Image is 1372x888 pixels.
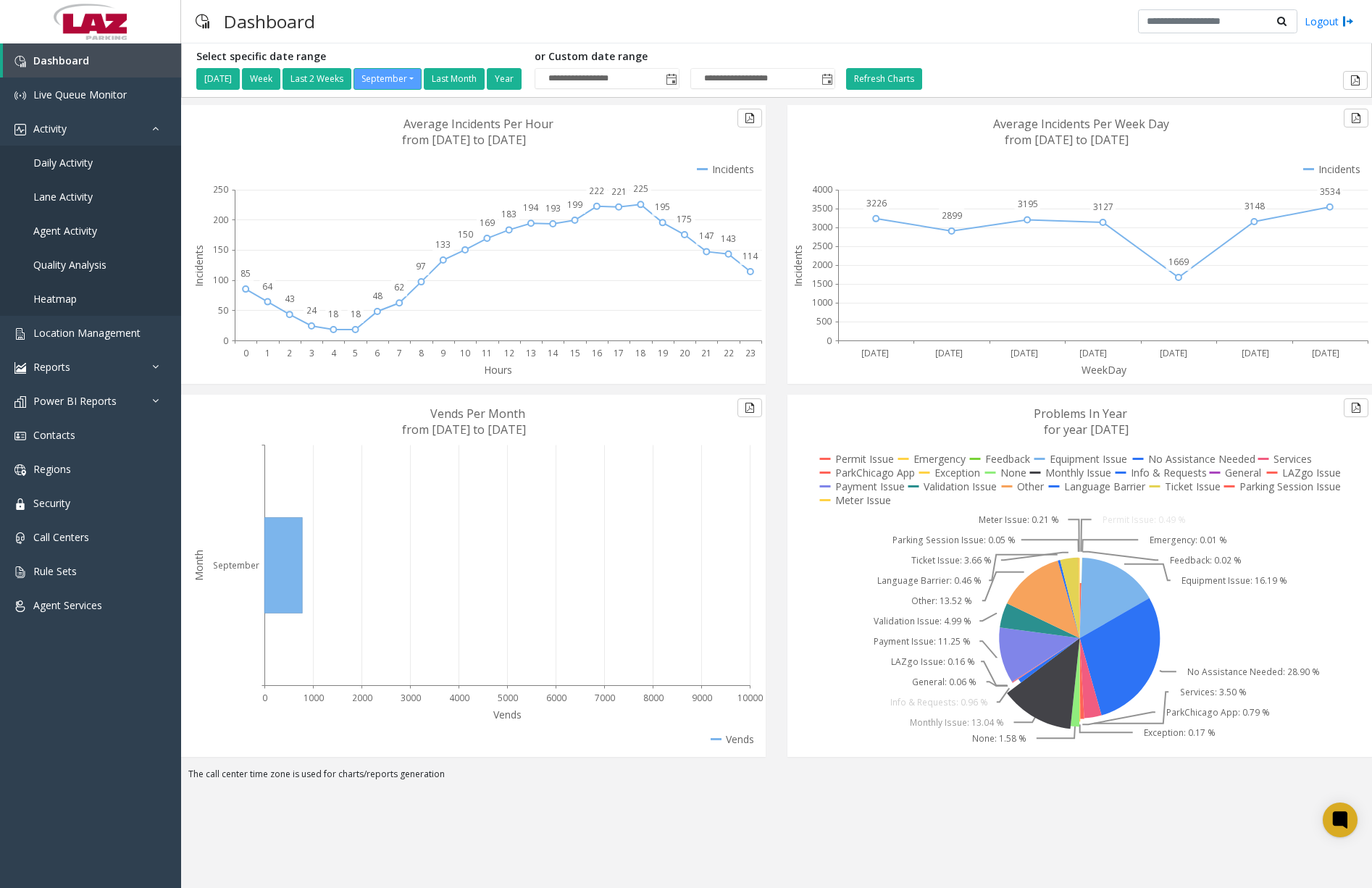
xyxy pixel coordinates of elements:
[328,308,338,320] text: 18
[1245,200,1265,212] text: 3148
[1305,14,1354,29] a: Logout
[14,124,26,135] img: 'icon'
[440,347,446,359] text: 9
[812,296,832,309] text: 1000
[877,574,982,587] text: Language Barrier: 0.46 %
[14,566,26,578] img: 'icon'
[213,214,228,226] text: 200
[1093,201,1113,213] text: 3127
[548,347,559,359] text: 14
[812,221,832,233] text: 3000
[394,281,404,293] text: 62
[33,496,70,510] span: Security
[827,335,832,347] text: 0
[351,308,361,320] text: 18
[480,217,495,229] text: 169
[460,347,470,359] text: 10
[1150,534,1227,546] text: Emergency: 0.01 %
[1344,398,1368,417] button: Export to pdf
[1018,198,1038,210] text: 3195
[526,347,536,359] text: 13
[819,69,835,89] span: Toggle popup
[304,692,324,704] text: 1000
[218,304,228,317] text: 50
[1180,686,1247,698] text: Services: 3.50 %
[285,293,295,305] text: 43
[33,462,71,476] span: Regions
[372,290,382,302] text: 48
[935,347,963,359] text: [DATE]
[401,692,421,704] text: 3000
[846,68,922,90] button: Refresh Charts
[677,213,692,225] text: 175
[196,4,209,39] img: pageIcon
[213,274,228,286] text: 100
[14,464,26,476] img: 'icon'
[504,347,514,359] text: 12
[1079,347,1107,359] text: [DATE]
[570,347,580,359] text: 15
[435,238,451,251] text: 133
[993,116,1169,132] text: Average Incidents Per Week Day
[14,430,26,442] img: 'icon'
[1181,574,1287,587] text: Equipment Issue: 16.19 %
[14,328,26,340] img: 'icon'
[812,240,832,252] text: 2500
[14,56,26,67] img: 'icon'
[861,347,889,359] text: [DATE]
[701,347,711,359] text: 21
[1320,185,1341,198] text: 3534
[866,197,887,209] text: 3226
[721,233,736,245] text: 143
[213,183,228,196] text: 250
[589,185,604,197] text: 222
[655,201,670,213] text: 195
[33,394,117,408] span: Power BI Reports
[692,692,712,704] text: 9000
[33,326,141,340] span: Location Management
[424,68,485,90] button: Last Month
[33,54,89,67] span: Dashboard
[523,201,539,214] text: 194
[375,347,380,359] text: 6
[1242,347,1269,359] text: [DATE]
[911,554,992,566] text: Ticket Issue: 3.66 %
[595,692,615,704] text: 7000
[743,250,758,262] text: 114
[912,676,976,688] text: General: 0.06 %
[1170,554,1242,566] text: Feedback: 0.02 %
[213,243,228,256] text: 150
[1344,109,1368,127] button: Export to pdf
[14,532,26,544] img: 'icon'
[874,615,971,627] text: Validation Issue: 4.99 %
[1342,14,1354,29] img: logout
[498,692,518,704] text: 5000
[535,51,835,63] h5: or Custom date range
[196,68,240,90] button: [DATE]
[1343,71,1368,90] button: Export to pdf
[217,4,322,39] h3: Dashboard
[242,68,280,90] button: Week
[265,347,270,359] text: 1
[611,185,627,198] text: 221
[567,198,582,211] text: 199
[3,43,181,78] a: Dashboard
[737,692,763,704] text: 10000
[1044,422,1129,437] text: for year [DATE]
[1166,706,1270,719] text: ParkChicago App: 0.79 %
[262,280,273,293] text: 64
[240,267,251,280] text: 85
[353,347,358,359] text: 5
[679,347,690,359] text: 20
[33,598,102,612] span: Agent Services
[1160,347,1187,359] text: [DATE]
[501,208,516,220] text: 183
[1005,132,1129,148] text: from [DATE] to [DATE]
[14,362,26,374] img: 'icon'
[33,292,77,306] span: Heatmap
[791,245,805,287] text: Incidents
[1187,666,1320,678] text: No Assistance Needed: 28.90 %
[592,347,602,359] text: 16
[614,347,624,359] text: 17
[891,655,975,668] text: LAZgo Issue: 0.16 %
